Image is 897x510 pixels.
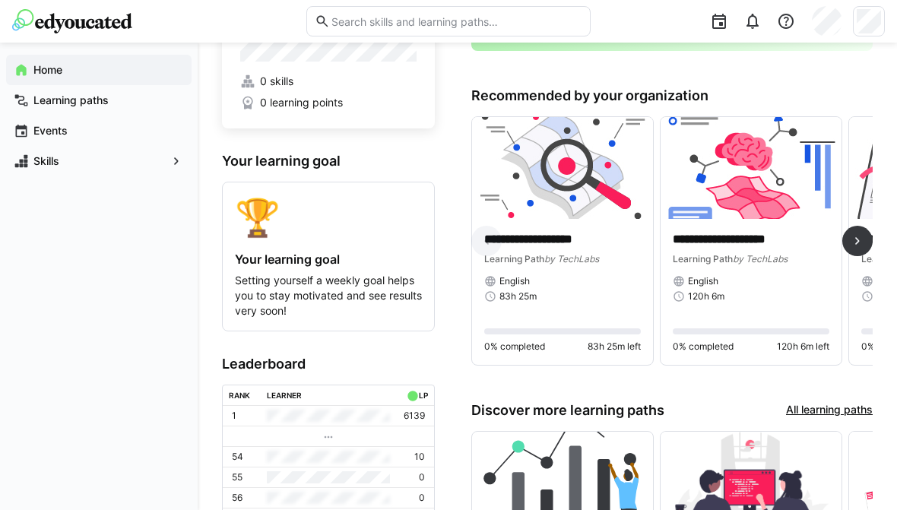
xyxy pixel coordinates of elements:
p: 6139 [404,410,425,422]
span: Learning Path [673,253,733,265]
span: 120h 6m left [777,341,829,353]
span: English [499,275,530,287]
span: by TechLabs [544,253,599,265]
span: 120h 6m [688,290,724,303]
span: 0 skills [260,74,293,89]
a: 0 skills [240,74,417,89]
input: Search skills and learning paths… [330,14,582,28]
span: 0% completed [484,341,545,353]
h4: Your learning goal [235,252,422,267]
div: Learner [267,391,302,400]
p: Setting yourself a weekly goal helps you to stay motivated and see results very soon! [235,273,422,318]
p: 1 [232,410,236,422]
span: Learning Path [484,253,544,265]
div: 🏆 [235,195,422,239]
p: 55 [232,471,242,483]
span: 83h 25m [499,290,537,303]
h3: Your learning goal [222,153,435,169]
p: 56 [232,492,242,504]
span: 83h 25m left [588,341,641,353]
img: image [472,117,653,219]
span: 0 learning points [260,95,343,110]
p: 10 [414,451,425,463]
span: English [688,275,718,287]
p: 0 [419,471,425,483]
span: by TechLabs [733,253,788,265]
img: image [661,117,842,219]
p: 54 [232,451,243,463]
a: All learning paths [786,402,873,419]
h3: Leaderboard [222,356,435,372]
h3: Discover more learning paths [471,402,664,419]
p: 0 [419,492,425,504]
h3: Recommended by your organization [471,87,873,104]
div: LP [419,391,428,400]
div: Rank [229,391,250,400]
span: 0% completed [673,341,734,353]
